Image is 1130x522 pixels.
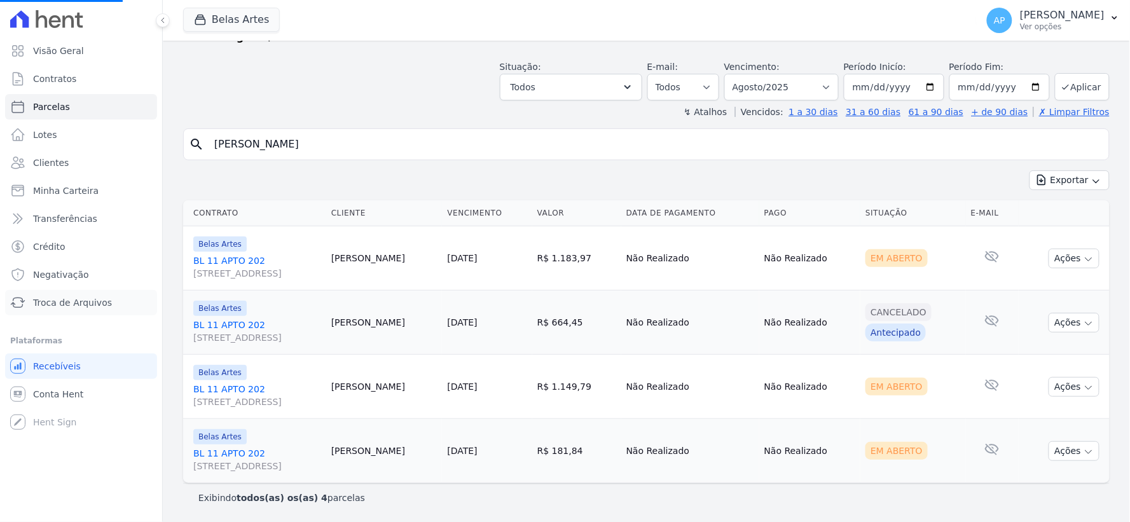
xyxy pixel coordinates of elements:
[865,249,928,267] div: Em Aberto
[1030,170,1110,190] button: Exportar
[447,317,477,327] a: [DATE]
[189,137,204,152] i: search
[865,442,928,460] div: Em Aberto
[621,419,759,483] td: Não Realizado
[193,237,247,252] span: Belas Artes
[326,419,443,483] td: [PERSON_NAME]
[5,94,157,120] a: Parcelas
[33,360,81,373] span: Recebíveis
[759,419,860,483] td: Não Realizado
[511,79,535,95] span: Todos
[1055,73,1110,100] button: Aplicar
[846,107,900,117] a: 31 a 60 dias
[532,200,621,226] th: Valor
[5,381,157,407] a: Conta Hent
[5,234,157,259] a: Crédito
[5,262,157,287] a: Negativação
[193,460,321,472] span: [STREET_ADDRESS]
[532,419,621,483] td: R$ 181,84
[1049,377,1099,397] button: Ações
[33,268,89,281] span: Negativação
[5,122,157,148] a: Lotes
[193,319,321,344] a: BL 11 APTO 202[STREET_ADDRESS]
[865,303,932,321] div: Cancelado
[909,107,963,117] a: 61 a 90 dias
[865,378,928,395] div: Em Aberto
[193,301,247,316] span: Belas Artes
[532,355,621,419] td: R$ 1.149,79
[759,200,860,226] th: Pago
[844,62,906,72] label: Período Inicío:
[33,100,70,113] span: Parcelas
[532,291,621,355] td: R$ 664,45
[33,184,99,197] span: Minha Carteira
[759,291,860,355] td: Não Realizado
[442,200,532,226] th: Vencimento
[5,178,157,203] a: Minha Carteira
[5,290,157,315] a: Troca de Arquivos
[326,226,443,291] td: [PERSON_NAME]
[5,354,157,379] a: Recebíveis
[183,200,326,226] th: Contrato
[621,291,759,355] td: Não Realizado
[1033,107,1110,117] a: ✗ Limpar Filtros
[5,206,157,231] a: Transferências
[326,291,443,355] td: [PERSON_NAME]
[447,446,477,456] a: [DATE]
[500,62,541,72] label: Situação:
[5,150,157,175] a: Clientes
[5,38,157,64] a: Visão Geral
[1049,249,1099,268] button: Ações
[647,62,679,72] label: E-mail:
[724,62,780,72] label: Vencimento:
[193,395,321,408] span: [STREET_ADDRESS]
[621,355,759,419] td: Não Realizado
[33,296,112,309] span: Troca de Arquivos
[759,226,860,291] td: Não Realizado
[326,200,443,226] th: Cliente
[193,254,321,280] a: BL 11 APTO 202[STREET_ADDRESS]
[1020,9,1105,22] p: [PERSON_NAME]
[193,447,321,472] a: BL 11 APTO 202[STREET_ADDRESS]
[33,212,97,225] span: Transferências
[621,200,759,226] th: Data de Pagamento
[33,388,83,401] span: Conta Hent
[193,383,321,408] a: BL 11 APTO 202[STREET_ADDRESS]
[193,429,247,444] span: Belas Artes
[994,16,1005,25] span: AP
[865,324,926,341] div: Antecipado
[977,3,1130,38] button: AP [PERSON_NAME] Ver opções
[33,45,84,57] span: Visão Geral
[1020,22,1105,32] p: Ver opções
[183,8,280,32] button: Belas Artes
[532,226,621,291] td: R$ 1.183,97
[33,72,76,85] span: Contratos
[207,132,1104,157] input: Buscar por nome do lote ou do cliente
[759,355,860,419] td: Não Realizado
[33,128,57,141] span: Lotes
[193,331,321,344] span: [STREET_ADDRESS]
[684,107,727,117] label: ↯ Atalhos
[789,107,838,117] a: 1 a 30 dias
[193,267,321,280] span: [STREET_ADDRESS]
[972,107,1028,117] a: + de 90 dias
[5,66,157,92] a: Contratos
[1049,313,1099,333] button: Ações
[447,253,477,263] a: [DATE]
[198,491,365,504] p: Exibindo parcelas
[193,365,247,380] span: Belas Artes
[447,381,477,392] a: [DATE]
[1049,441,1099,461] button: Ações
[621,226,759,291] td: Não Realizado
[860,200,966,226] th: Situação
[500,74,642,100] button: Todos
[237,493,327,503] b: todos(as) os(as) 4
[949,60,1050,74] label: Período Fim:
[33,156,69,169] span: Clientes
[33,240,65,253] span: Crédito
[10,333,152,348] div: Plataformas
[326,355,443,419] td: [PERSON_NAME]
[735,107,783,117] label: Vencidos:
[966,200,1019,226] th: E-mail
